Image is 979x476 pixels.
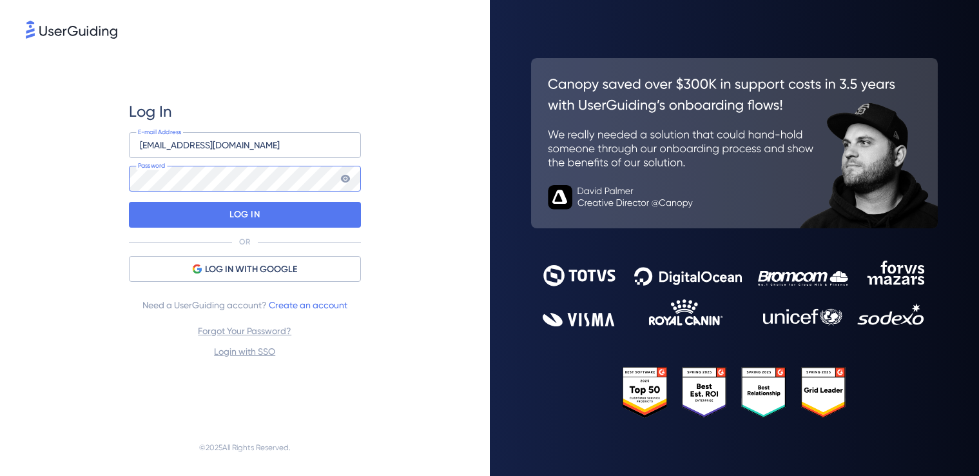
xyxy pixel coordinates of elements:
a: Forgot Your Password? [198,326,291,336]
a: Create an account [269,300,347,310]
img: 26c0aa7c25a843aed4baddd2b5e0fa68.svg [531,58,938,228]
p: LOG IN [229,204,260,225]
span: LOG IN WITH GOOGLE [205,262,297,277]
a: Login with SSO [214,346,275,357]
span: Need a UserGuiding account? [142,297,347,313]
span: Log In [129,101,172,122]
p: OR [239,237,250,247]
img: 8faab4ba6bc7696a72372aa768b0286c.svg [26,21,117,39]
input: example@company.com [129,132,361,158]
span: © 2025 All Rights Reserved. [199,440,291,455]
img: 9302ce2ac39453076f5bc0f2f2ca889b.svg [543,261,926,326]
img: 25303e33045975176eb484905ab012ff.svg [623,367,846,418]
